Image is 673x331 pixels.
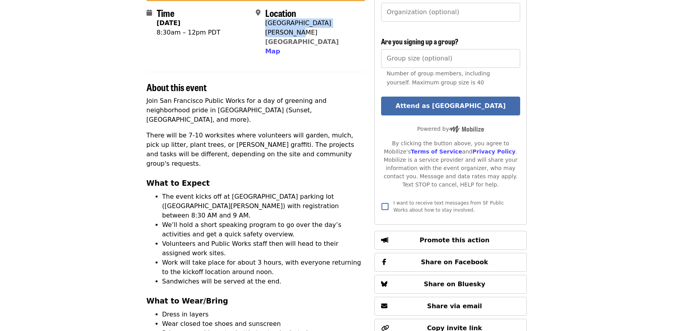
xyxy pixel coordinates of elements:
[147,9,152,16] i: calendar icon
[427,302,482,310] span: Share via email
[374,275,526,294] button: Share on Bluesky
[162,319,365,329] li: Wear closed toe shoes and sunscreen
[147,296,365,307] h3: What to Wear/Bring
[411,148,462,155] a: Terms of Service
[381,97,520,115] button: Attend as [GEOGRAPHIC_DATA]
[374,231,526,250] button: Promote this action
[162,310,365,319] li: Dress in layers
[420,236,490,244] span: Promote this action
[256,9,260,16] i: map-marker-alt icon
[162,258,365,277] li: Work will take place for about 3 hours, with everyone returning to the kickoff location around noon.
[381,49,520,68] input: [object Object]
[162,239,365,258] li: Volunteers and Public Works staff then will head to their assigned work sites.
[265,47,280,56] button: Map
[157,28,220,37] div: 8:30am – 12pm PDT
[265,48,280,55] span: Map
[265,38,339,46] a: [GEOGRAPHIC_DATA]
[381,3,520,22] input: Organization (optional)
[472,148,515,155] a: Privacy Policy
[381,36,458,46] span: Are you signing up a group?
[387,70,490,86] span: Number of group members, including yourself. Maximum group size is 40
[374,297,526,316] button: Share via email
[393,200,504,213] span: I want to receive text messages from SF Public Works about how to stay involved.
[157,6,174,20] span: Time
[147,178,365,189] h3: What to Expect
[147,96,365,124] p: Join San Francisco Public Works for a day of greening and neighborhood pride in [GEOGRAPHIC_DATA]...
[265,6,296,20] span: Location
[424,280,486,288] span: Share on Bluesky
[147,80,207,94] span: About this event
[381,139,520,189] div: By clicking the button above, you agree to Mobilize's and . Mobilize is a service provider and wi...
[157,19,181,27] strong: [DATE]
[449,126,484,133] img: Powered by Mobilize
[162,277,365,286] li: Sandwiches will be served at the end.
[421,258,488,266] span: Share on Facebook
[374,253,526,272] button: Share on Facebook
[147,131,365,168] p: There will be 7-10 worksites where volunteers will garden, mulch, pick up litter, plant trees, or...
[162,192,365,220] li: The event kicks off at [GEOGRAPHIC_DATA] parking lot ([GEOGRAPHIC_DATA][PERSON_NAME]) with regist...
[417,126,484,132] span: Powered by
[162,220,365,239] li: We’ll hold a short speaking program to go over the day’s activities and get a quick safety overview.
[265,18,359,37] div: [GEOGRAPHIC_DATA][PERSON_NAME]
